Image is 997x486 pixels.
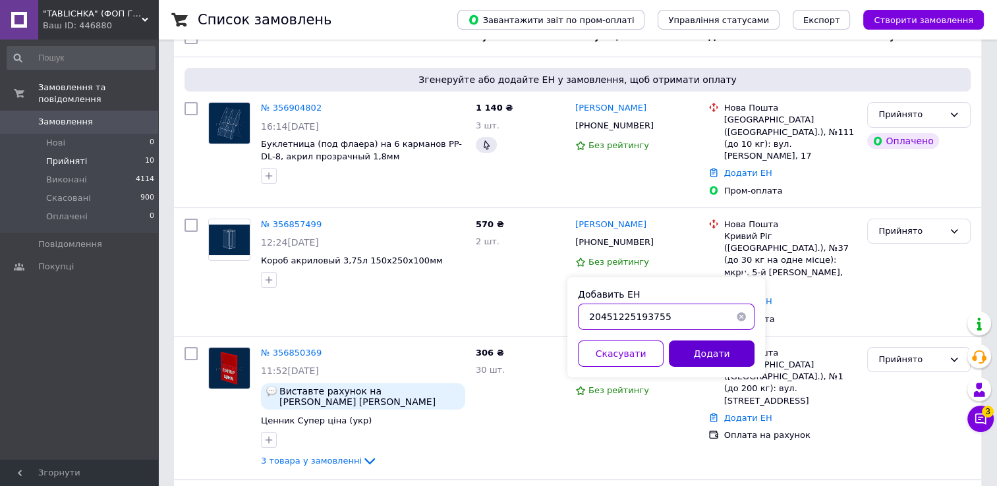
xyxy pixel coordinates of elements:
span: 16:14[DATE] [261,121,319,132]
span: Виставте рахунок на [PERSON_NAME] [PERSON_NAME][EMAIL_ADDRESS][DOMAIN_NAME] [279,386,460,407]
a: [PERSON_NAME] [575,219,646,231]
a: Додати ЕН [724,168,772,178]
div: [GEOGRAPHIC_DATA] ([GEOGRAPHIC_DATA].), №1 (до 200 кг): вул. [STREET_ADDRESS] [724,359,857,407]
button: Завантажити звіт по пром-оплаті [457,10,644,30]
a: Фото товару [208,102,250,144]
div: Нова Пошта [724,102,857,114]
span: Експорт [803,15,840,25]
span: Виконані [46,174,87,186]
a: Фото товару [208,219,250,261]
a: Створити замовлення [850,14,984,24]
button: Управління статусами [658,10,780,30]
a: Буклетница (под флаера) на 6 карманов PP-DL-8, акрил прозрачный 1,8мм [261,139,462,161]
span: 900 [140,192,154,204]
a: Додати ЕН [724,413,772,423]
span: 0 [150,137,154,149]
div: Ваш ID: 446880 [43,20,158,32]
button: Експорт [793,10,851,30]
button: Скасувати [578,340,664,367]
span: 3 [982,406,994,418]
span: Створити замовлення [874,15,973,25]
input: Пошук [7,46,156,70]
div: Оплачено [867,133,938,149]
span: Оплачені [46,211,88,223]
button: Чат з покупцем3 [967,406,994,432]
div: Прийнято [878,225,944,238]
div: [PHONE_NUMBER] [573,117,656,134]
span: Прийняті [46,155,87,167]
h1: Список замовлень [198,12,331,28]
span: "TABLICHKA" (ФОП Гур'єва К.С.) - менюхолдери, пластикові підставки, таблички, бейджі, ХоРеКа [43,8,142,20]
a: Короб акриловый 3,75л 150х250х100мм [261,256,443,265]
div: Пром-оплата [724,185,857,197]
span: 306 ₴ [476,348,504,358]
button: Створити замовлення [863,10,984,30]
img: :speech_balloon: [266,386,277,396]
div: [PHONE_NUMBER] [573,234,656,251]
span: 1 140 ₴ [476,103,513,113]
a: Фото товару [208,347,250,389]
span: Замовлення та повідомлення [38,82,158,105]
span: Замовлення [38,116,93,128]
span: Без рейтингу [588,140,649,150]
div: Післяплата [724,313,857,325]
a: 3 товара у замовленні [261,456,378,466]
span: Без рейтингу [588,385,649,395]
span: Управління статусами [668,15,769,25]
div: Прийнято [878,353,944,367]
span: Повідомлення [38,238,102,250]
span: 2 шт. [476,236,499,246]
div: Оплата на рахунок [724,429,857,441]
span: Скасовані [46,192,91,204]
div: Нова Пошта [724,347,857,359]
a: № 356850369 [261,348,322,358]
span: 0 [150,211,154,223]
span: 4114 [136,174,154,186]
img: Фото товару [209,225,250,256]
span: Покупці [38,261,74,273]
span: Нові [46,137,65,149]
span: 3 шт. [476,121,499,130]
span: Без рейтингу [588,257,649,267]
label: Добавить ЕН [578,289,640,300]
a: Ценник Супер ціна (укр) [261,416,372,425]
span: 10 [145,155,154,167]
span: Згенеруйте або додайте ЕН у замовлення, щоб отримати оплату [190,73,965,86]
span: 30 шт. [476,365,505,375]
span: 570 ₴ [476,219,504,229]
img: Фото товару [209,348,250,389]
div: [GEOGRAPHIC_DATA] ([GEOGRAPHIC_DATA].), №111 (до 10 кг): вул. [PERSON_NAME], 17 [724,114,857,162]
button: Додати [669,340,755,367]
span: Завантажити звіт по пром-оплаті [468,14,634,26]
a: № 356904802 [261,103,322,113]
span: 11:52[DATE] [261,365,319,376]
a: № 356857499 [261,219,322,229]
span: 12:24[DATE] [261,237,319,248]
a: [PERSON_NAME] [575,102,646,115]
img: Фото товару [209,103,250,144]
div: Прийнято [878,108,944,122]
button: Очистить [728,304,755,330]
span: 3 товара у замовленні [261,456,362,466]
div: Кривий Ріг ([GEOGRAPHIC_DATA].), №37 (до 30 кг на одне місце): мкрн. 5-й [PERSON_NAME], 61В [724,230,857,290]
div: Нова Пошта [724,219,857,230]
